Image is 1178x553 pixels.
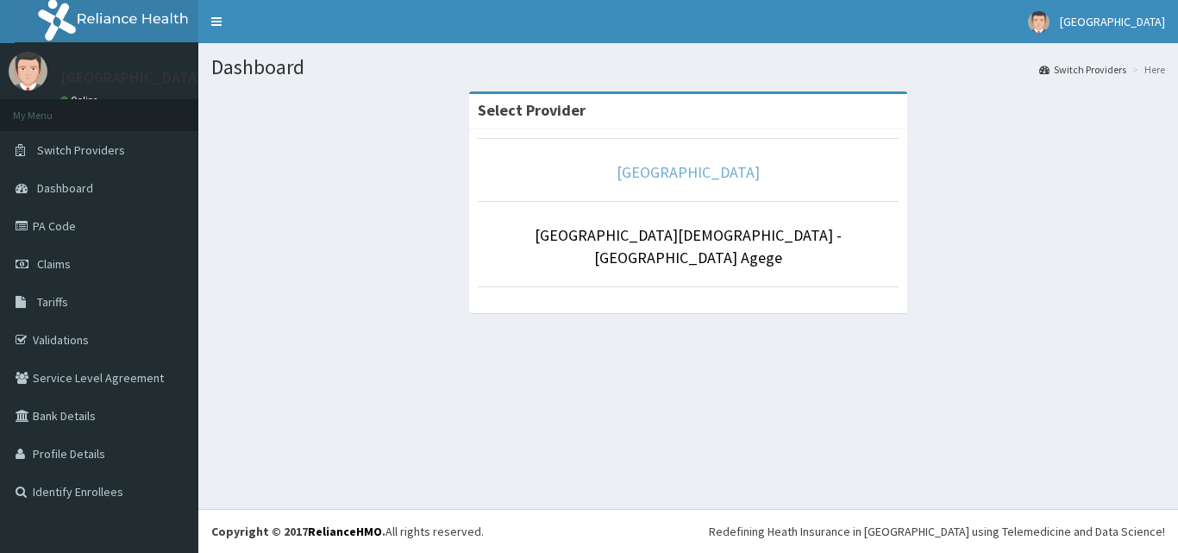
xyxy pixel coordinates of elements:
[1028,11,1050,33] img: User Image
[1039,62,1126,77] a: Switch Providers
[1128,62,1165,77] li: Here
[478,100,586,120] strong: Select Provider
[709,523,1165,540] div: Redefining Heath Insurance in [GEOGRAPHIC_DATA] using Telemedicine and Data Science!
[37,256,71,272] span: Claims
[1060,14,1165,29] span: [GEOGRAPHIC_DATA]
[60,94,102,106] a: Online
[617,162,760,182] a: [GEOGRAPHIC_DATA]
[308,524,382,539] a: RelianceHMO
[9,52,47,91] img: User Image
[211,56,1165,79] h1: Dashboard
[37,142,125,158] span: Switch Providers
[535,225,842,267] a: [GEOGRAPHIC_DATA][DEMOGRAPHIC_DATA] - [GEOGRAPHIC_DATA] Agege
[198,509,1178,553] footer: All rights reserved.
[211,524,385,539] strong: Copyright © 2017 .
[37,294,68,310] span: Tariffs
[37,180,93,196] span: Dashboard
[60,70,203,85] p: [GEOGRAPHIC_DATA]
